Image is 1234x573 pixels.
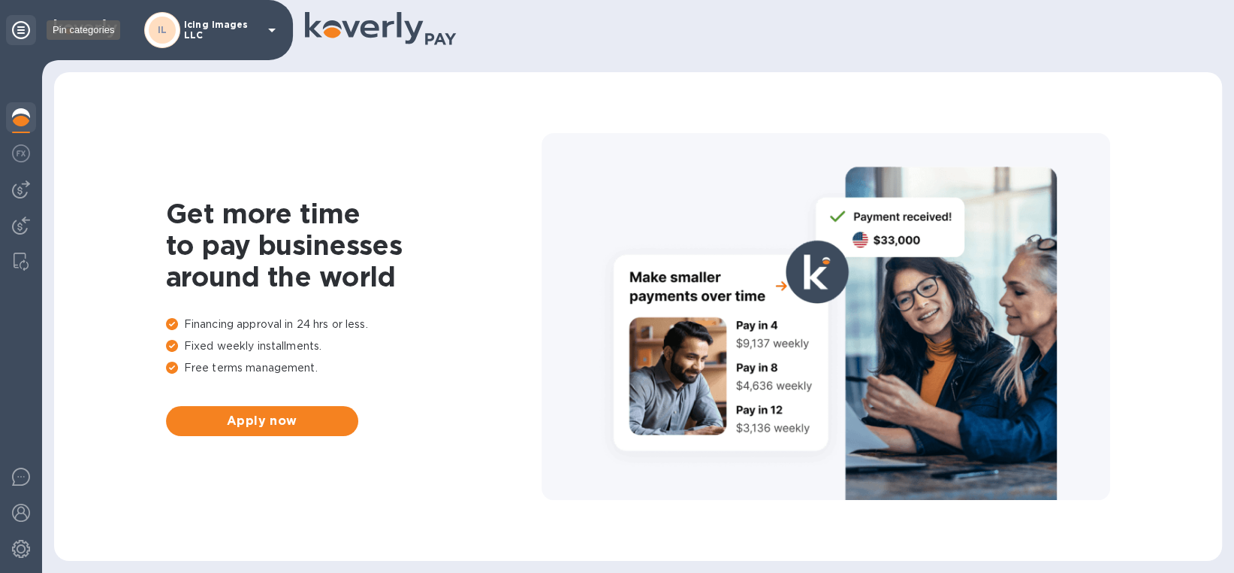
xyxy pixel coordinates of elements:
p: Free terms management. [166,360,542,376]
p: Icing Images LLC [184,20,259,41]
b: IL [158,24,167,35]
img: Logo [54,20,117,38]
h1: Get more time to pay businesses around the world [166,198,542,293]
p: Financing approval in 24 hrs or less. [166,317,542,332]
p: Fixed weekly installments. [166,338,542,354]
span: Apply now [178,412,346,430]
img: Foreign exchange [12,144,30,162]
button: Apply now [166,406,358,436]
